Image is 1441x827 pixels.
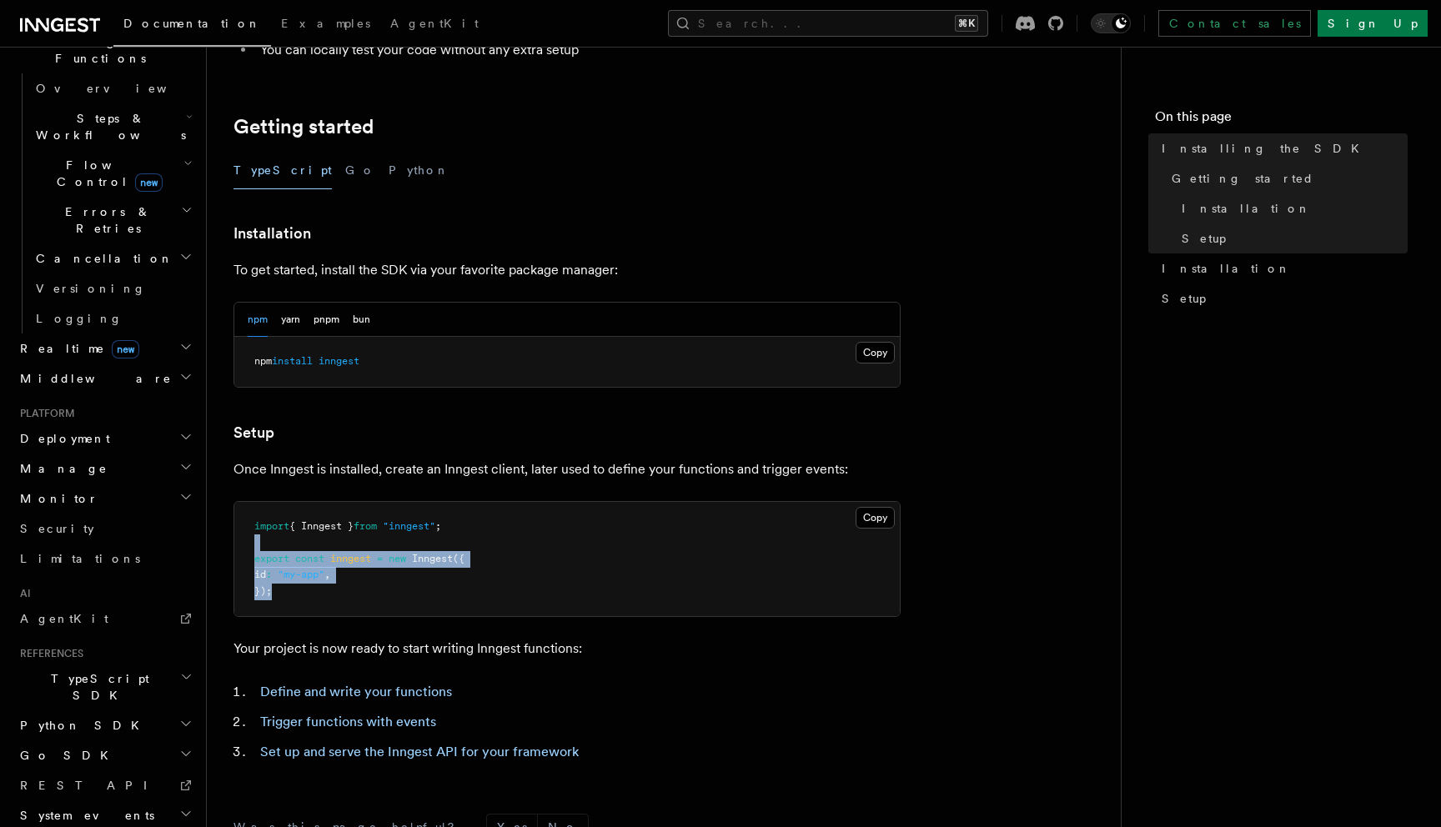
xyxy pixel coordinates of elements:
a: Documentation [113,5,271,47]
button: TypeScript SDK [13,664,196,710]
span: Manage [13,460,108,477]
a: Define and write your functions [260,684,452,699]
span: Inngest [412,553,453,564]
a: AgentKit [13,604,196,634]
button: TypeScript [233,152,332,189]
a: Logging [29,303,196,333]
span: Installation [1182,200,1311,217]
span: TypeScript SDK [13,670,180,704]
span: Logging [36,312,123,325]
button: npm [248,303,268,337]
span: Cancellation [29,250,173,267]
button: Errors & Retries [29,197,196,243]
span: ({ [453,553,464,564]
span: Inngest Functions [13,33,180,67]
button: Middleware [13,363,196,393]
p: Once Inngest is installed, create an Inngest client, later used to define your functions and trig... [233,458,901,481]
button: Realtimenew [13,333,196,363]
button: Inngest Functions [13,27,196,73]
a: Contact sales [1158,10,1311,37]
button: Steps & Workflows [29,103,196,150]
span: REST API [20,779,162,792]
span: "my-app" [278,569,324,580]
span: AI [13,587,31,600]
span: inngest [319,355,359,367]
a: Getting started [233,115,374,138]
button: Flow Controlnew [29,150,196,197]
span: Installation [1162,260,1291,277]
a: Examples [271,5,380,45]
span: Setup [1162,290,1206,307]
span: Steps & Workflows [29,110,186,143]
span: inngest [330,553,371,564]
span: = [377,553,383,564]
button: yarn [281,303,300,337]
span: Flow Control [29,157,183,190]
button: Python [389,152,449,189]
a: Versioning [29,273,196,303]
li: You can locally test your code without any extra setup [255,38,901,62]
a: Setup [1155,283,1408,313]
span: Setup [1182,230,1226,247]
span: Documentation [123,17,261,30]
a: Overview [29,73,196,103]
span: npm [254,355,272,367]
span: from [354,520,377,532]
a: Installation [1175,193,1408,223]
span: References [13,647,83,660]
span: : [266,569,272,580]
span: Platform [13,407,75,420]
p: Your project is now ready to start writing Inngest functions: [233,637,901,660]
span: Errors & Retries [29,203,181,237]
button: Python SDK [13,710,196,740]
span: }); [254,585,272,597]
a: Set up and serve the Inngest API for your framework [260,744,579,759]
span: , [324,569,330,580]
button: Toggle dark mode [1091,13,1131,33]
kbd: ⌘K [955,15,978,32]
span: id [254,569,266,580]
span: Installing the SDK [1162,140,1369,157]
button: pnpm [314,303,339,337]
p: To get started, install the SDK via your favorite package manager: [233,258,901,282]
button: Copy [856,507,895,529]
a: Trigger functions with events [260,714,436,729]
h4: On this page [1155,107,1408,133]
a: Limitations [13,544,196,574]
button: Deployment [13,424,196,454]
a: REST API [13,770,196,800]
a: Getting started [1165,163,1408,193]
a: Installing the SDK [1155,133,1408,163]
a: Installation [1155,253,1408,283]
a: Setup [1175,223,1408,253]
span: Versioning [36,282,146,295]
a: Setup [233,421,274,444]
div: Inngest Functions [13,73,196,333]
span: Security [20,522,94,535]
span: Examples [281,17,370,30]
span: new [135,173,163,192]
span: Realtime [13,340,139,357]
a: Installation [233,222,311,245]
span: import [254,520,289,532]
span: Middleware [13,370,172,387]
span: Limitations [20,552,140,565]
span: Python SDK [13,717,149,734]
a: AgentKit [380,5,489,45]
button: Copy [856,342,895,363]
span: Monitor [13,490,98,507]
span: Deployment [13,430,110,447]
button: Cancellation [29,243,196,273]
button: Go SDK [13,740,196,770]
button: Monitor [13,484,196,514]
span: export [254,553,289,564]
span: Go SDK [13,747,118,764]
span: Getting started [1172,170,1314,187]
span: AgentKit [20,612,108,625]
span: AgentKit [390,17,479,30]
button: Go [345,152,375,189]
button: bun [353,303,370,337]
a: Sign Up [1318,10,1428,37]
span: new [112,340,139,358]
span: ; [435,520,441,532]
